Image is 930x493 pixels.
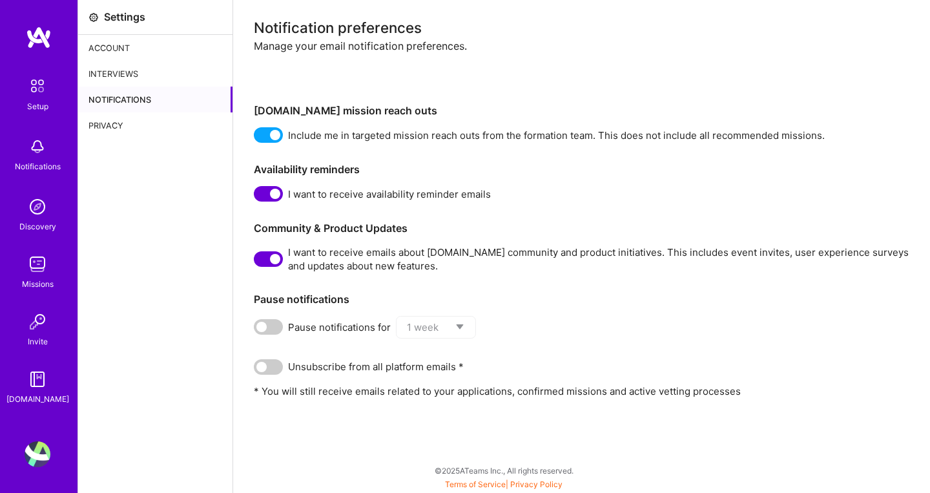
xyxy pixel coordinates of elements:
[6,392,69,406] div: [DOMAIN_NAME]
[445,479,506,489] a: Terms of Service
[288,246,909,273] span: I want to receive emails about [DOMAIN_NAME] community and product initiatives. This includes eve...
[27,100,48,113] div: Setup
[254,163,909,176] h3: Availability reminders
[254,105,909,117] h3: [DOMAIN_NAME] mission reach outs
[24,72,51,100] img: setup
[77,454,930,487] div: © 2025 ATeams Inc., All rights reserved.
[19,220,56,233] div: Discovery
[254,222,909,235] h3: Community & Product Updates
[104,10,145,24] div: Settings
[254,39,909,94] div: Manage your email notification preferences.
[25,251,50,277] img: teamwork
[288,187,491,201] span: I want to receive availability reminder emails
[254,293,909,306] h3: Pause notifications
[288,129,825,142] span: Include me in targeted mission reach outs from the formation team. This does not include all reco...
[78,61,232,87] div: Interviews
[288,360,464,373] span: Unsubscribe from all platform emails *
[21,441,54,467] a: User Avatar
[88,12,99,23] i: icon Settings
[288,320,391,334] span: Pause notifications for
[28,335,48,348] div: Invite
[254,384,909,398] p: * You will still receive emails related to your applications, confirmed missions and active vetti...
[25,441,50,467] img: User Avatar
[25,194,50,220] img: discovery
[22,277,54,291] div: Missions
[78,35,232,61] div: Account
[510,479,563,489] a: Privacy Policy
[254,21,909,34] div: Notification preferences
[78,87,232,112] div: Notifications
[445,479,563,489] span: |
[25,309,50,335] img: Invite
[26,26,52,49] img: logo
[25,134,50,160] img: bell
[25,366,50,392] img: guide book
[15,160,61,173] div: Notifications
[78,112,232,138] div: Privacy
